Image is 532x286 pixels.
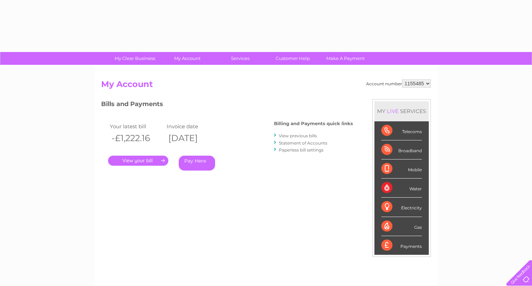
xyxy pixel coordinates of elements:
a: My Clear Business [106,52,163,65]
a: Make A Payment [317,52,374,65]
td: Invoice date [165,122,222,131]
a: Customer Help [264,52,321,65]
div: Mobile [381,159,422,179]
div: Electricity [381,198,422,217]
div: Water [381,179,422,198]
a: My Account [159,52,216,65]
th: -£1,222.16 [108,131,165,145]
div: Broadband [381,140,422,159]
a: Paperless bill settings [279,147,323,153]
a: . [108,156,168,166]
div: Telecoms [381,121,422,140]
td: Your latest bill [108,122,165,131]
div: MY SERVICES [374,101,429,121]
h2: My Account [101,79,431,93]
h4: Billing and Payments quick links [274,121,353,126]
div: LIVE [385,108,400,114]
a: View previous bills [279,133,317,138]
div: Gas [381,217,422,236]
a: Statement of Accounts [279,140,327,146]
a: Pay Here [179,156,215,171]
a: Services [212,52,269,65]
th: [DATE] [165,131,222,145]
div: Payments [381,236,422,255]
h3: Bills and Payments [101,99,353,111]
div: Account number [366,79,431,88]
